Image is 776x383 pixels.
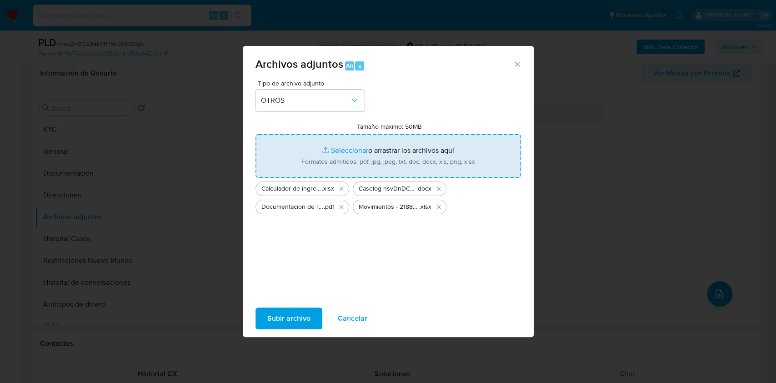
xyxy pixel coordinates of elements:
[433,202,444,212] button: Eliminar Movimientos - 2188559570.xlsx
[255,90,365,111] button: OTROS
[322,184,334,193] span: .xlsx
[326,307,379,329] button: Cancelar
[336,183,347,194] button: Eliminar Calculador de ingresos.xlsx
[338,308,367,328] span: Cancelar
[255,178,521,214] ul: Archivos seleccionados
[261,202,324,212] span: Documentacion de respaldo
[359,202,419,212] span: Movimientos - 2188559570
[255,307,322,329] button: Subir archivo
[433,183,444,194] button: Eliminar Caselog hsvDnDCa34M1PrRikOAhG9px_2025_06_19_01_21_15.docx
[267,308,310,328] span: Subir archivo
[359,184,416,193] span: Caselog hsvDnDCa34M1PrRikOAhG9px_2025_06_19_01_21_15
[261,96,350,105] span: OTROS
[357,122,422,131] label: Tamaño máximo: 50MB
[255,56,343,72] span: Archivos adjuntos
[416,184,431,193] span: .docx
[261,184,322,193] span: Calculador de ingresos
[419,202,431,212] span: .xlsx
[513,60,521,68] button: Cerrar
[346,61,353,70] span: Alt
[324,202,334,212] span: .pdf
[336,202,347,212] button: Eliminar Documentacion de respaldo.pdf
[358,61,361,70] span: a
[258,80,367,86] span: Tipo de archivo adjunto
